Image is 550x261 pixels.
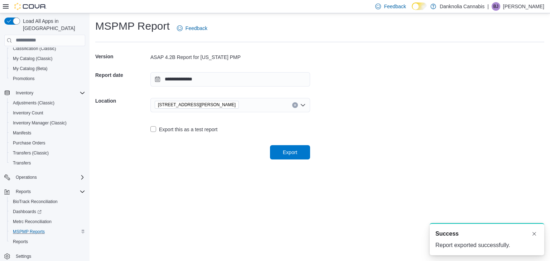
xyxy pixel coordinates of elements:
[10,54,56,63] a: My Catalog (Classic)
[7,138,88,148] button: Purchase Orders
[10,149,52,157] a: Transfers (Classic)
[300,102,306,108] button: Open list of options
[10,197,61,206] a: BioTrack Reconciliation
[10,159,85,167] span: Transfers
[14,3,47,10] img: Cova
[13,89,85,97] span: Inventory
[10,99,85,107] span: Adjustments (Classic)
[10,139,85,147] span: Purchase Orders
[150,54,310,61] div: ASAP 4.2B Report for [US_STATE] PMP
[13,140,45,146] span: Purchase Orders
[10,119,69,127] a: Inventory Manager (Classic)
[7,197,88,207] button: BioTrack Reconciliation
[10,109,46,117] a: Inventory Count
[13,173,40,182] button: Operations
[7,207,88,217] a: Dashboards
[283,149,297,156] span: Export
[95,49,149,64] h5: Version
[487,2,489,11] p: |
[10,119,85,127] span: Inventory Manager (Classic)
[20,18,85,32] span: Load All Apps in [GEOGRAPHIC_DATA]
[10,207,85,216] span: Dashboards
[435,241,539,250] div: Report exported successfully.
[13,187,85,196] span: Reports
[185,25,207,32] span: Feedback
[1,88,88,98] button: Inventory
[10,74,38,83] a: Promotions
[10,217,54,226] a: Metrc Reconciliation
[270,145,310,159] button: Export
[13,150,49,156] span: Transfers (Classic)
[10,227,85,236] span: MSPMP Reports
[7,118,88,128] button: Inventory Manager (Classic)
[13,66,48,72] span: My Catalog (Beta)
[503,2,544,11] p: [PERSON_NAME]
[10,99,57,107] a: Adjustments (Classic)
[13,76,35,82] span: Promotions
[435,230,459,238] span: Success
[440,2,484,11] p: Danknolia Cannabis
[493,2,498,11] span: BJ
[13,187,34,196] button: Reports
[13,252,34,261] a: Settings
[10,217,85,226] span: Metrc Reconciliation
[10,197,85,206] span: BioTrack Reconciliation
[7,108,88,118] button: Inventory Count
[10,227,48,236] a: MSPMP Reports
[13,110,43,116] span: Inventory Count
[10,129,85,137] span: Manifests
[16,189,31,194] span: Reports
[7,54,88,64] button: My Catalog (Classic)
[155,101,239,109] span: 1335 Ellis Avenue
[13,120,67,126] span: Inventory Manager (Classic)
[7,64,88,74] button: My Catalog (Beta)
[174,21,210,35] a: Feedback
[7,227,88,237] button: MSPMP Reports
[292,102,298,108] button: Clear input
[13,239,28,245] span: Reports
[1,187,88,197] button: Reports
[384,3,406,10] span: Feedback
[10,237,31,246] a: Reports
[13,219,52,225] span: Metrc Reconciliation
[10,64,85,73] span: My Catalog (Beta)
[10,44,85,53] span: Classification (Classic)
[13,130,31,136] span: Manifests
[10,109,85,117] span: Inventory Count
[492,2,500,11] div: Barbara Jobat
[10,149,85,157] span: Transfers (Classic)
[150,125,217,134] label: Export this as a test report
[7,237,88,247] button: Reports
[7,217,88,227] button: Metrc Reconciliation
[13,199,58,205] span: BioTrack Reconciliation
[7,74,88,84] button: Promotions
[10,159,34,167] a: Transfers
[13,229,45,235] span: MSPMP Reports
[95,94,149,108] h5: Location
[158,101,236,108] span: [STREET_ADDRESS][PERSON_NAME]
[435,230,539,238] div: Notification
[412,3,427,10] input: Dark Mode
[16,174,37,180] span: Operations
[13,56,53,61] span: My Catalog (Classic)
[1,172,88,182] button: Operations
[10,74,85,83] span: Promotions
[7,128,88,138] button: Manifests
[10,54,85,63] span: My Catalog (Classic)
[7,148,88,158] button: Transfers (Classic)
[7,98,88,108] button: Adjustments (Classic)
[7,44,88,54] button: Classification (Classic)
[13,209,42,215] span: Dashboards
[10,129,34,137] a: Manifests
[13,89,36,97] button: Inventory
[95,19,170,33] h1: MSPMP Report
[10,207,44,216] a: Dashboards
[10,139,48,147] a: Purchase Orders
[13,100,54,106] span: Adjustments (Classic)
[10,237,85,246] span: Reports
[13,173,85,182] span: Operations
[10,64,50,73] a: My Catalog (Beta)
[150,72,310,87] input: Press the down key to open a popover containing a calendar.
